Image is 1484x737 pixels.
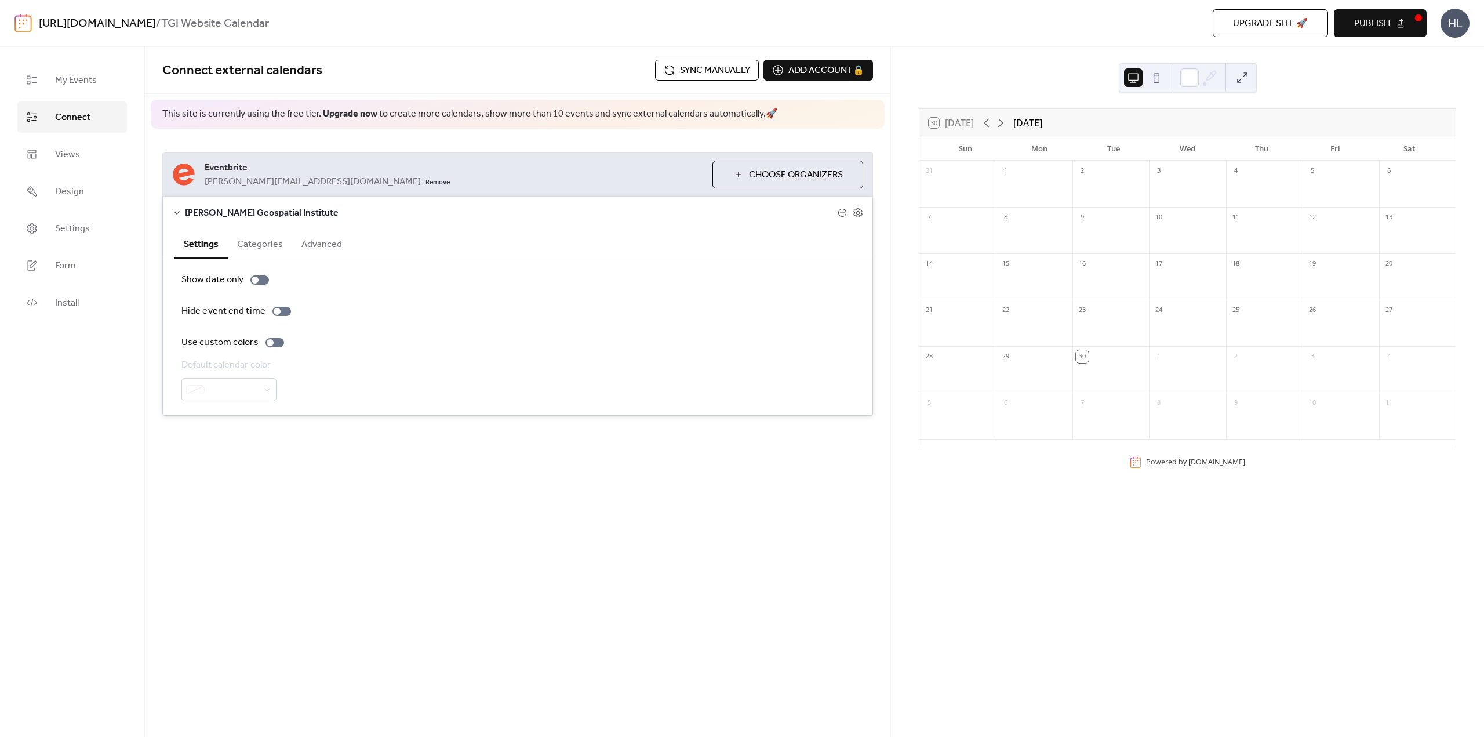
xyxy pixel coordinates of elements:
span: Sync manually [680,64,750,78]
img: eventbrite [172,163,195,186]
div: HL [1441,9,1470,38]
div: Sun [929,137,1003,161]
div: 2 [1076,165,1089,177]
div: 4 [1383,350,1395,363]
div: 5 [1306,165,1319,177]
div: 3 [1152,165,1165,177]
button: Publish [1334,9,1427,37]
div: 1 [999,165,1012,177]
div: Hide event end time [181,304,265,318]
span: Form [55,259,76,273]
div: 31 [923,165,936,177]
span: This site is currently using the free tier. to create more calendars, show more than 10 events an... [162,108,777,121]
a: My Events [17,64,127,96]
div: 27 [1383,304,1395,317]
div: 25 [1230,304,1242,317]
div: 13 [1383,211,1395,224]
div: [DATE] [1013,116,1042,130]
a: Settings [17,213,127,244]
div: 30 [1076,350,1089,363]
div: 18 [1230,257,1242,270]
div: 10 [1152,211,1165,224]
span: Connect external calendars [162,58,322,83]
button: Upgrade site 🚀 [1213,9,1328,37]
div: 11 [1383,397,1395,409]
div: 4 [1230,165,1242,177]
span: My Events [55,74,97,88]
div: 1 [1152,350,1165,363]
span: Connect [55,111,90,125]
button: Settings [174,229,228,259]
button: Categories [228,229,292,257]
div: Show date only [181,273,243,287]
span: [PERSON_NAME][EMAIL_ADDRESS][DOMAIN_NAME] [205,175,421,189]
span: Settings [55,222,90,236]
button: Sync manually [655,60,759,81]
b: TGI Website Calendar [161,13,269,35]
div: 5 [923,397,936,409]
div: 12 [1306,211,1319,224]
div: 11 [1230,211,1242,224]
div: 3 [1306,350,1319,363]
span: Choose Organizers [749,168,843,182]
div: Powered by [1146,457,1245,467]
div: Default calendar color [181,358,274,372]
div: 9 [1230,397,1242,409]
span: [PERSON_NAME] Geospatial Institute [185,206,838,220]
span: Eventbrite [205,161,703,175]
div: 17 [1152,257,1165,270]
div: Mon [1003,137,1077,161]
div: 10 [1306,397,1319,409]
a: Form [17,250,127,281]
div: Tue [1076,137,1151,161]
div: 8 [1152,397,1165,409]
div: 21 [923,304,936,317]
div: 16 [1076,257,1089,270]
div: 23 [1076,304,1089,317]
span: Design [55,185,84,199]
span: Upgrade site 🚀 [1233,17,1308,31]
div: Use custom colors [181,336,259,350]
div: 9 [1076,211,1089,224]
div: 7 [1076,397,1089,409]
span: Remove [425,178,450,187]
div: Sat [1372,137,1446,161]
div: 28 [923,350,936,363]
a: Install [17,287,127,318]
a: Connect [17,101,127,133]
div: Thu [1224,137,1298,161]
a: Upgrade now [323,105,377,123]
div: 7 [923,211,936,224]
div: 14 [923,257,936,270]
div: Wed [1151,137,1225,161]
div: 29 [999,350,1012,363]
span: Install [55,296,79,310]
div: 26 [1306,304,1319,317]
div: Fri [1298,137,1373,161]
a: Design [17,176,127,207]
button: Advanced [292,229,351,257]
a: [DOMAIN_NAME] [1188,457,1245,467]
span: Publish [1354,17,1390,31]
div: 19 [1306,257,1319,270]
div: 24 [1152,304,1165,317]
button: Choose Organizers [712,161,863,188]
a: Views [17,139,127,170]
img: logo [14,14,32,32]
b: / [156,13,161,35]
div: 15 [999,257,1012,270]
div: 6 [1383,165,1395,177]
div: 22 [999,304,1012,317]
div: 6 [999,397,1012,409]
span: Views [55,148,80,162]
div: 20 [1383,257,1395,270]
div: 2 [1230,350,1242,363]
a: [URL][DOMAIN_NAME] [39,13,156,35]
div: 8 [999,211,1012,224]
